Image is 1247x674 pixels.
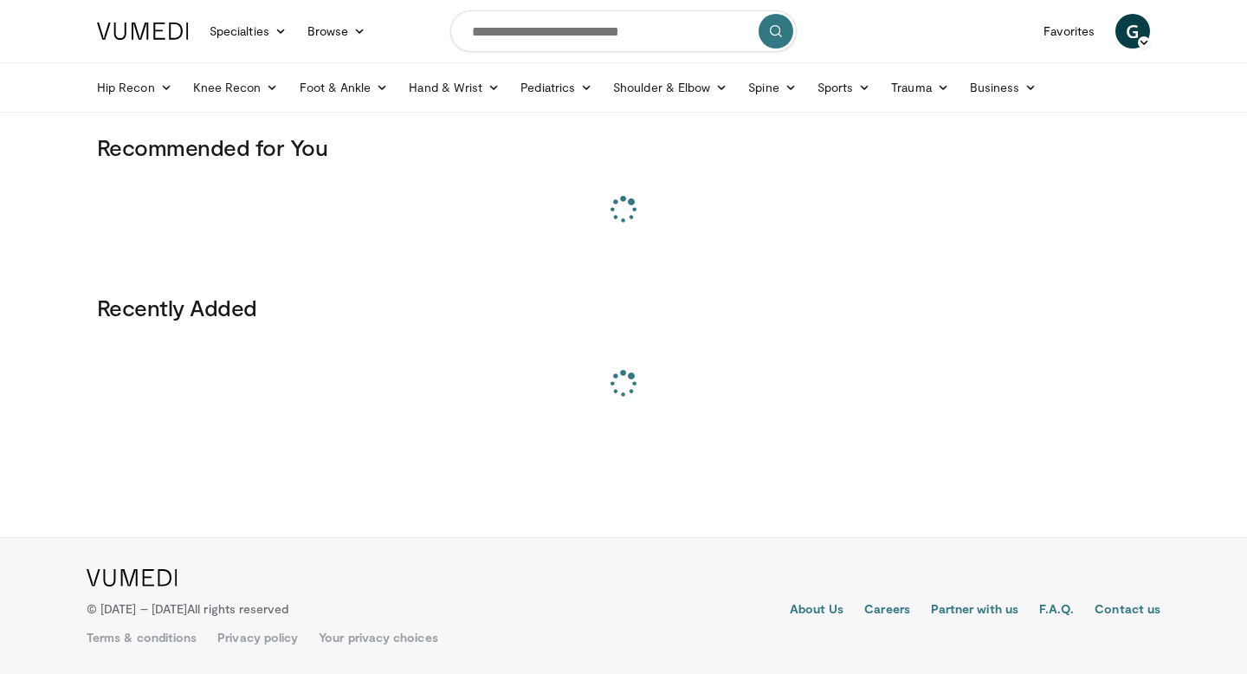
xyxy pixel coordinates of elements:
[398,70,510,105] a: Hand & Wrist
[87,600,289,618] p: © [DATE] – [DATE]
[1033,14,1105,49] a: Favorites
[183,70,289,105] a: Knee Recon
[864,600,910,621] a: Careers
[881,70,959,105] a: Trauma
[217,629,298,646] a: Privacy policy
[87,629,197,646] a: Terms & conditions
[510,70,603,105] a: Pediatrics
[87,569,178,587] img: VuMedi Logo
[97,133,1150,161] h3: Recommended for You
[790,600,844,621] a: About Us
[97,294,1150,321] h3: Recently Added
[450,10,797,52] input: Search topics, interventions
[959,70,1048,105] a: Business
[187,601,288,616] span: All rights reserved
[199,14,297,49] a: Specialties
[1115,14,1150,49] a: G
[931,600,1018,621] a: Partner with us
[1039,600,1074,621] a: F.A.Q.
[319,629,437,646] a: Your privacy choices
[289,70,399,105] a: Foot & Ankle
[87,70,183,105] a: Hip Recon
[1095,600,1160,621] a: Contact us
[807,70,882,105] a: Sports
[603,70,738,105] a: Shoulder & Elbow
[738,70,806,105] a: Spine
[297,14,377,49] a: Browse
[97,23,189,40] img: VuMedi Logo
